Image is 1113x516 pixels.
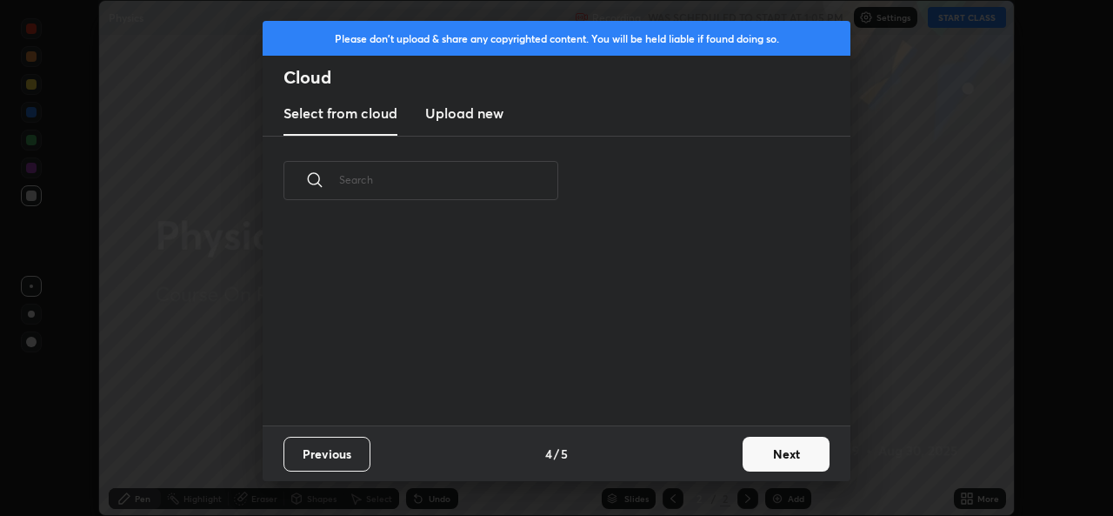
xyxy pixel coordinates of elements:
button: Next [743,437,830,472]
button: Previous [283,437,370,472]
h2: Cloud [283,66,850,89]
h4: 4 [545,445,552,463]
h4: / [554,445,559,463]
h4: 5 [561,445,568,463]
input: Search [339,143,558,217]
h3: Upload new [425,103,503,124]
div: grid [263,220,830,426]
h3: Select from cloud [283,103,397,124]
div: Please don't upload & share any copyrighted content. You will be held liable if found doing so. [263,21,850,56]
